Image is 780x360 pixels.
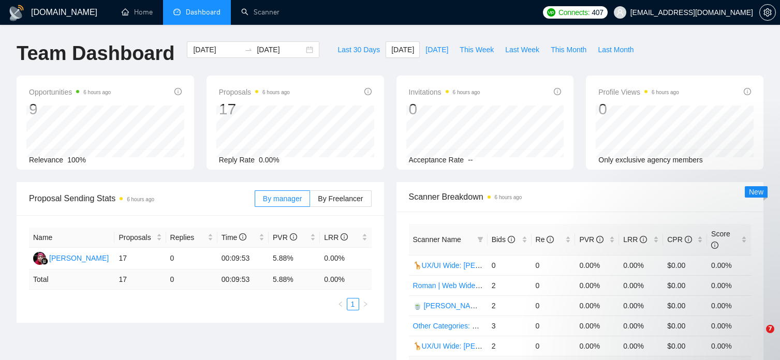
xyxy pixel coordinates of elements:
td: 5.88% [269,248,320,269]
span: info-circle [547,236,554,243]
td: 0.00% [707,336,751,356]
li: Next Page [359,298,372,310]
span: right [362,301,369,307]
span: info-circle [239,233,246,241]
span: PVR [273,233,297,242]
a: 🦒UX/UI Wide: [PERSON_NAME] 03/07 quest [413,342,563,350]
span: user [616,9,624,16]
span: info-circle [290,233,297,241]
td: $0.00 [663,255,707,275]
span: Reply Rate [219,156,255,164]
span: Last 30 Days [337,44,380,55]
span: [DATE] [425,44,448,55]
button: [DATE] [386,41,420,58]
button: This Month [545,41,592,58]
span: info-circle [711,242,718,249]
span: Opportunities [29,86,111,98]
span: CPR [667,235,691,244]
span: Bids [492,235,515,244]
td: 0.00% [575,255,619,275]
td: 2 [488,295,532,316]
span: 7 [766,325,774,333]
span: info-circle [554,88,561,95]
td: 0.00% [575,275,619,295]
span: info-circle [508,236,515,243]
span: Proposals [119,232,154,243]
span: Dashboard [186,8,220,17]
span: This Week [460,44,494,55]
time: 6 hours ago [652,89,679,95]
time: 6 hours ago [262,89,290,95]
span: info-circle [744,88,751,95]
span: Proposals [219,86,290,98]
button: setting [759,4,776,21]
td: 0.00% [619,255,663,275]
div: 17 [219,99,290,119]
span: Score [711,230,730,249]
input: Start date [193,44,240,55]
li: 1 [347,298,359,310]
td: 0.00% [575,295,619,316]
span: dashboard [173,8,181,16]
div: 0 [409,99,480,119]
time: 6 hours ago [495,194,522,200]
td: 0.00% [619,336,663,356]
span: 100% [67,156,86,164]
div: [PERSON_NAME] [49,252,109,264]
a: 1 [347,298,359,310]
td: 5.88 % [269,269,320,290]
span: Scanner Breakdown [409,190,752,203]
a: homeHome [122,8,153,17]
span: Invitations [409,86,480,98]
span: Relevance [29,156,63,164]
span: info-circle [364,88,372,95]
time: 6 hours ago [453,89,480,95]
div: 9 [29,99,111,119]
button: Last Week [499,41,545,58]
td: 0 [532,316,576,336]
button: This Week [454,41,499,58]
td: 2 [488,336,532,356]
span: By manager [263,194,302,203]
a: D[PERSON_NAME] [33,253,109,262]
td: $0.00 [663,336,707,356]
a: Roman | Web Wide: 09/16 - Bid in Range [413,281,546,290]
td: 0.00% [707,255,751,275]
span: info-circle [174,88,182,95]
span: info-circle [341,233,348,241]
td: 0 [532,275,576,295]
img: gigradar-bm.png [41,258,48,265]
input: End date [257,44,304,55]
th: Proposals [114,228,166,248]
span: swap-right [244,46,253,54]
iframe: Intercom live chat [745,325,770,350]
td: 00:09:53 [217,269,269,290]
span: Only exclusive agency members [598,156,703,164]
span: Connects: [558,7,590,18]
span: Last Month [598,44,634,55]
span: [DATE] [391,44,414,55]
button: [DATE] [420,41,454,58]
a: 🍵 [PERSON_NAME] | Web Wide: 09/12 - Bid in Range [413,302,593,310]
button: right [359,298,372,310]
td: 0.00 % [320,269,371,290]
td: 3 [488,316,532,336]
a: Other Categories: UX/UI & Web design [PERSON_NAME] [413,322,600,330]
span: info-circle [640,236,647,243]
time: 6 hours ago [83,89,111,95]
span: Time [222,233,246,242]
span: filter [477,236,483,243]
button: Last Month [592,41,639,58]
td: 0.00% [575,336,619,356]
button: Last 30 Days [332,41,386,58]
span: info-circle [596,236,604,243]
td: 17 [114,269,166,290]
span: Re [536,235,554,244]
td: 0 [532,336,576,356]
td: 0.00% [575,316,619,336]
span: Proposal Sending Stats [29,192,255,205]
span: setting [760,8,775,17]
th: Name [29,228,114,248]
span: Acceptance Rate [409,156,464,164]
div: 0 [598,99,679,119]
